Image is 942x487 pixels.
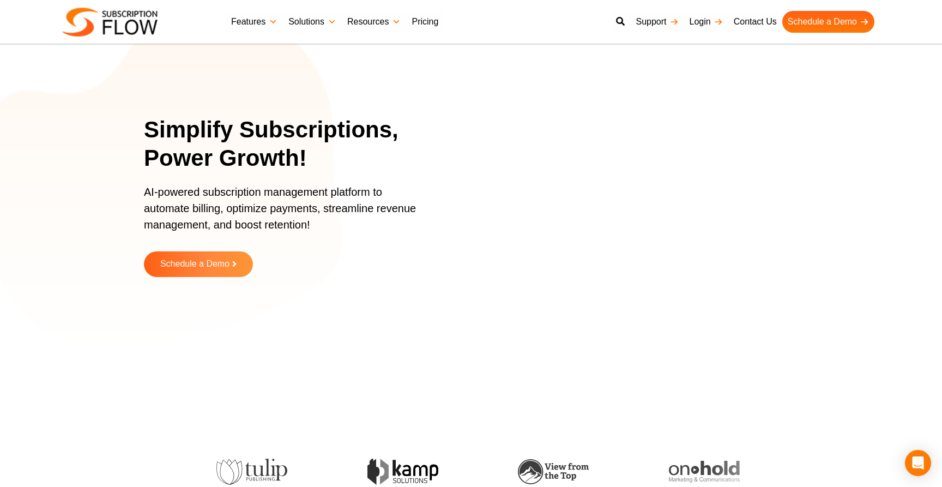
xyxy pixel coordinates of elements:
[905,450,931,476] div: Open Intercom Messenger
[144,184,427,244] p: AI-powered subscription management platform to automate billing, optimize payments, streamline re...
[283,11,342,33] a: Solutions
[144,116,441,173] h1: Simplify Subscriptions, Power Growth!
[588,461,659,483] img: onhold-marketing
[782,11,874,33] a: Schedule a Demo
[144,251,253,277] a: Schedule a Demo
[630,11,684,33] a: Support
[160,260,230,269] span: Schedule a Demo
[62,8,158,37] img: Subscriptionflow
[226,11,283,33] a: Features
[342,11,406,33] a: Resources
[406,11,444,33] a: Pricing
[437,459,508,485] img: view-from-the-top
[728,11,782,33] a: Contact Us
[286,459,357,484] img: kamp-solution
[684,11,728,33] a: Login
